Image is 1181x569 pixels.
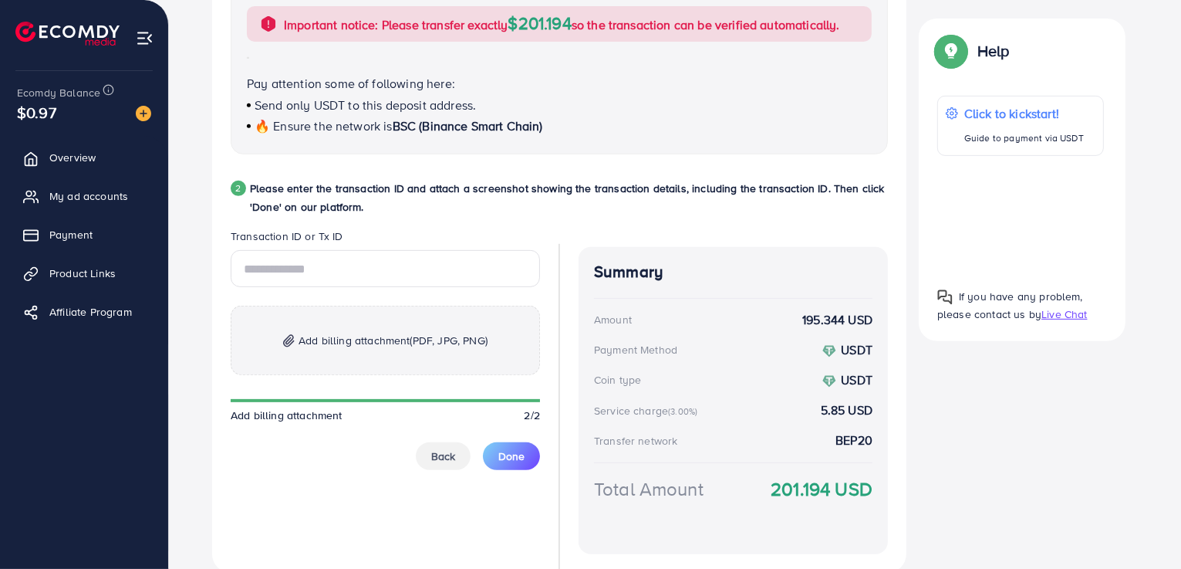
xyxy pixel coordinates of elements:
button: Done [483,442,540,470]
strong: 5.85 USD [821,401,872,419]
span: Product Links [49,266,116,281]
img: image [136,106,151,121]
p: Send only USDT to this deposit address. [247,96,872,114]
a: Product Links [12,258,157,289]
a: Affiliate Program [12,296,157,327]
span: (PDF, JPG, PNG) [410,333,488,348]
p: Please enter the transaction ID and attach a screenshot showing the transaction details, includin... [250,179,888,216]
p: Important notice: Please transfer exactly so the transaction can be verified automatically. [284,14,840,34]
div: Amount [594,312,632,327]
p: Pay attention some of following here: [247,74,872,93]
span: Back [431,449,455,464]
p: Click to kickstart! [964,104,1084,123]
img: img [283,334,295,347]
a: Payment [12,219,157,250]
span: Live Chat [1041,307,1087,322]
img: coin [822,374,836,388]
strong: 195.344 USD [802,311,872,329]
span: 🔥 Ensure the network is [255,117,393,134]
div: Payment Method [594,342,677,357]
a: My ad accounts [12,181,157,212]
div: Coin type [594,372,641,388]
span: Ecomdy Balance [17,85,100,100]
strong: BEP20 [835,432,872,449]
p: Help [977,42,1010,60]
span: Add billing attachment [231,408,342,423]
strong: 201.194 USD [771,476,872,503]
img: Popup guide [937,290,953,305]
span: My ad accounts [49,188,128,204]
span: Payment [49,227,93,242]
span: If you have any problem, please contact us by [937,289,1083,322]
span: Add billing attachment [299,331,488,350]
span: BSC (Binance Smart Chain) [393,117,543,134]
div: Total Amount [594,476,704,503]
strong: USDT [841,371,872,388]
button: Back [416,442,471,470]
strong: USDT [841,341,872,358]
img: Popup guide [937,37,965,65]
iframe: Chat [1115,500,1169,557]
legend: Transaction ID or Tx ID [231,229,540,250]
a: Overview [12,142,157,173]
img: alert [259,15,278,33]
p: Guide to payment via USDT [964,129,1084,147]
span: $0.97 [17,101,56,124]
span: $201.194 [508,11,572,35]
span: Affiliate Program [49,304,132,320]
img: coin [822,344,836,358]
img: menu [136,29,154,47]
div: 2 [231,181,246,196]
img: logo [15,22,120,46]
div: Transfer network [594,433,678,449]
small: (3.00%) [668,405,697,418]
span: Overview [49,150,96,165]
div: Service charge [594,403,702,418]
span: 2/2 [525,408,540,423]
span: Done [498,449,525,464]
h4: Summary [594,262,872,282]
